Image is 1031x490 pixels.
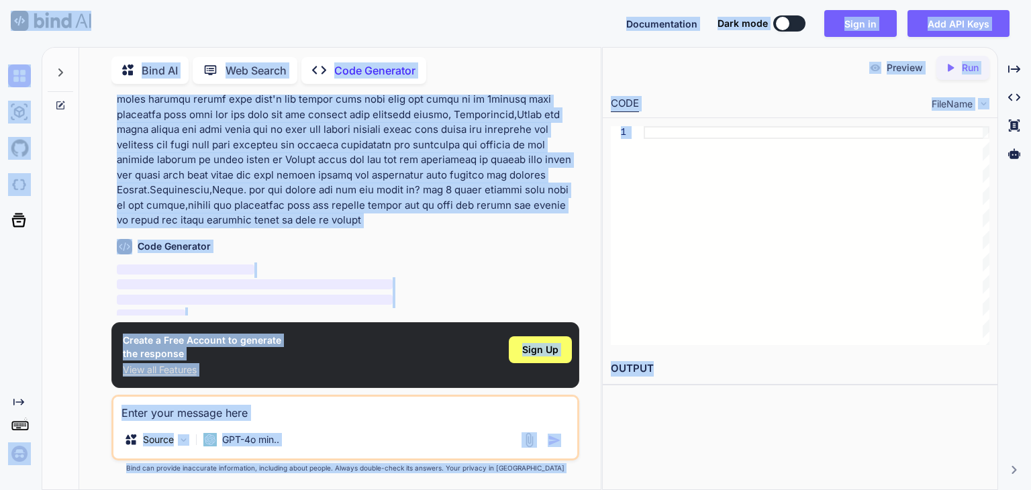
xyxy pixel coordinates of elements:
[226,62,287,79] p: Web Search
[907,10,1010,37] button: Add API Keys
[11,11,91,31] img: Bind AI
[978,98,989,109] img: chevron down
[887,61,923,75] p: Preview
[8,101,31,124] img: ai-studio
[522,432,537,448] img: attachment
[603,353,997,385] h2: OUTPUT
[8,442,31,465] img: signin
[8,173,31,196] img: darkCloudIdeIcon
[611,96,639,112] div: CODE
[117,295,393,305] span: ‌
[869,62,881,74] img: preview
[334,62,415,79] p: Code Generator
[123,363,281,377] p: View all Features
[962,61,979,75] p: Run
[626,18,697,30] span: Documentation
[626,17,697,31] button: Documentation
[138,240,211,253] h6: Code Generator
[117,309,186,320] span: ‌
[178,434,189,446] img: Pick Models
[203,433,217,446] img: GPT-4o mini
[8,64,31,87] img: chat
[142,62,178,79] p: Bind AI
[611,126,626,139] div: 1
[117,264,255,275] span: ‌
[548,434,561,447] img: icon
[522,343,558,356] span: Sign Up
[117,279,393,289] span: ‌
[143,433,174,446] p: Source
[123,334,281,360] h1: Create a Free Account to generate the response
[932,97,973,111] span: FileName
[8,137,31,160] img: githubLight
[824,10,897,37] button: Sign in
[222,433,279,446] p: GPT-4o min..
[718,17,768,30] span: Dark mode
[111,463,579,473] p: Bind can provide inaccurate information, including about people. Always double-check its answers....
